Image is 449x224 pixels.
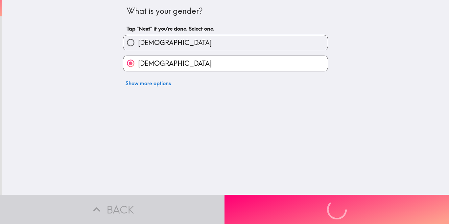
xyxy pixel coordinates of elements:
[127,6,324,17] div: What is your gender?
[138,59,212,68] span: [DEMOGRAPHIC_DATA]
[127,25,324,32] h6: Tap "Next" if you're done. Select one.
[138,38,212,47] span: [DEMOGRAPHIC_DATA]
[123,77,174,90] button: Show more options
[123,56,328,71] button: [DEMOGRAPHIC_DATA]
[123,35,328,50] button: [DEMOGRAPHIC_DATA]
